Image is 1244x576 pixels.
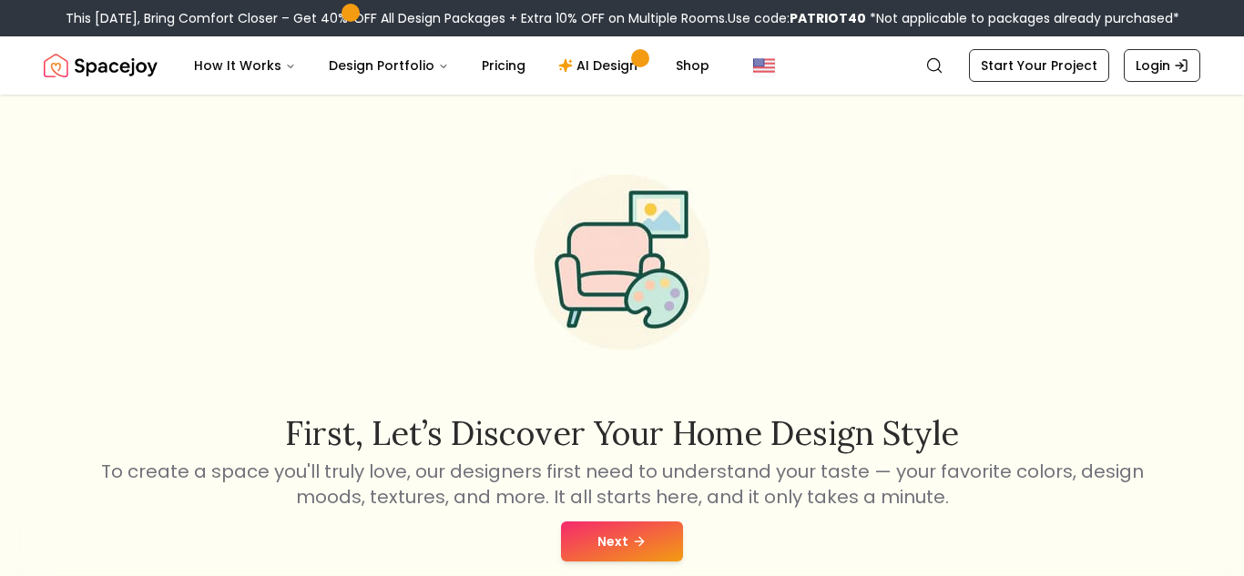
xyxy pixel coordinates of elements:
[314,47,464,84] button: Design Portfolio
[561,521,683,561] button: Next
[44,47,158,84] a: Spacejoy
[97,415,1147,451] h2: First, let’s discover your home design style
[505,146,739,379] img: Start Style Quiz Illustration
[97,459,1147,510] p: To create a space you'll truly love, our designers first need to understand your taste — your fav...
[866,9,1179,27] span: *Not applicable to packages already purchased*
[661,47,724,84] a: Shop
[66,9,1179,27] div: This [DATE], Bring Comfort Closer – Get 40% OFF All Design Packages + Extra 10% OFF on Multiple R...
[790,9,866,27] b: PATRIOT40
[44,36,1200,95] nav: Global
[728,9,866,27] span: Use code:
[753,55,775,76] img: United States
[544,47,658,84] a: AI Design
[1124,49,1200,82] a: Login
[44,47,158,84] img: Spacejoy Logo
[179,47,311,84] button: How It Works
[179,47,724,84] nav: Main
[467,47,540,84] a: Pricing
[969,49,1109,82] a: Start Your Project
